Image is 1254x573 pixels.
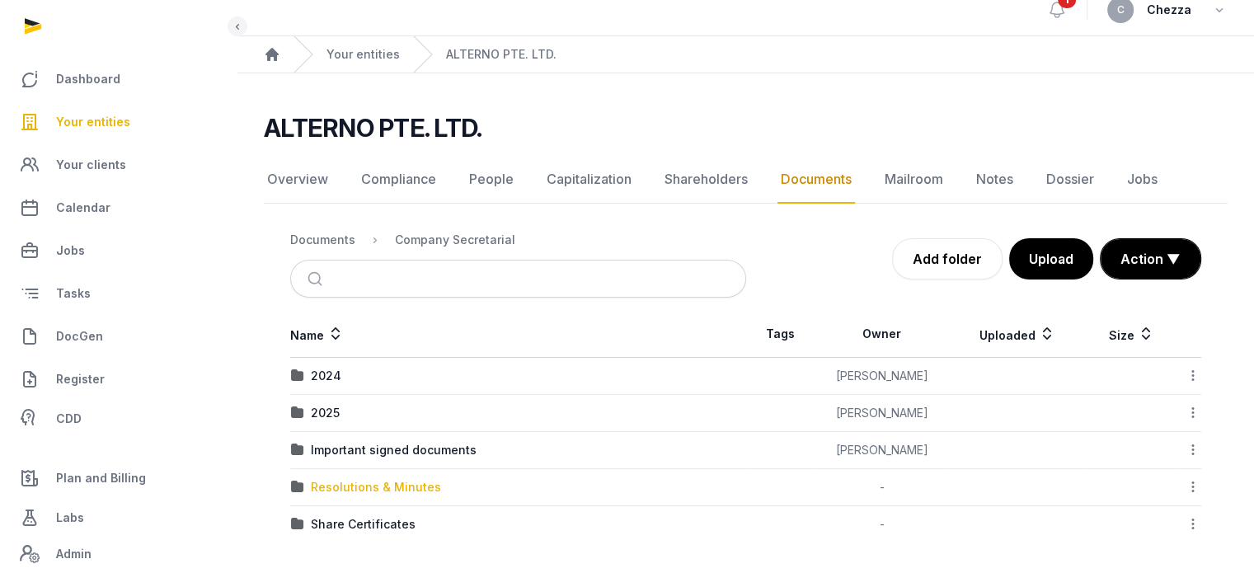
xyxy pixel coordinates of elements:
span: Tasks [56,284,91,303]
a: Compliance [358,156,439,204]
span: Calendar [56,198,110,218]
a: Add folder [892,238,1003,279]
img: folder.svg [291,481,304,494]
button: Upload [1009,238,1093,279]
span: Admin [56,544,92,564]
div: Share Certificates [311,516,416,533]
a: Tasks [13,274,223,313]
a: Your entities [13,102,223,142]
nav: Breadcrumb [290,220,746,260]
a: Dashboard [13,59,223,99]
th: Size [1085,311,1177,358]
span: Register [56,369,105,389]
button: Submit [298,261,336,297]
span: DocGen [56,326,103,346]
a: Notes [973,156,1017,204]
img: folder.svg [291,444,304,457]
span: Your entities [56,112,130,132]
a: Documents [777,156,855,204]
th: Owner [815,311,949,358]
td: [PERSON_NAME] [815,432,949,469]
th: Uploaded [949,311,1085,358]
span: Labs [56,508,84,528]
a: Your entities [326,46,400,63]
a: Shareholders [661,156,751,204]
h2: ALTERNO PTE. LTD. [264,113,481,143]
nav: Breadcrumb [237,36,1254,73]
a: ALTERNO PTE. LTD. [446,46,557,63]
a: Capitalization [543,156,635,204]
img: folder.svg [291,406,304,420]
span: CDD [56,409,82,429]
a: Mailroom [881,156,946,204]
span: Dashboard [56,69,120,89]
th: Name [290,311,746,358]
a: Admin [13,538,223,571]
a: Dossier [1043,156,1097,204]
div: Important signed documents [311,442,477,458]
img: folder.svg [291,518,304,531]
a: Overview [264,156,331,204]
th: Tags [746,311,815,358]
a: Plan and Billing [13,458,223,498]
a: Labs [13,498,223,538]
nav: Tabs [264,156,1228,204]
div: Documents [290,232,355,248]
div: 2024 [311,368,341,384]
img: folder.svg [291,369,304,383]
a: People [466,156,517,204]
div: Company Secretarial [395,232,515,248]
span: Plan and Billing [56,468,146,488]
a: Register [13,359,223,399]
button: Action ▼ [1101,239,1200,279]
span: Jobs [56,241,85,261]
a: Jobs [13,231,223,270]
a: CDD [13,402,223,435]
td: - [815,469,949,506]
div: Resolutions & Minutes [311,479,441,496]
a: Calendar [13,188,223,228]
td: [PERSON_NAME] [815,358,949,395]
a: Your clients [13,145,223,185]
div: 2025 [311,405,340,421]
td: [PERSON_NAME] [815,395,949,432]
span: C [1117,5,1125,15]
td: - [815,506,949,543]
a: DocGen [13,317,223,356]
span: Your clients [56,155,126,175]
a: Jobs [1124,156,1161,204]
